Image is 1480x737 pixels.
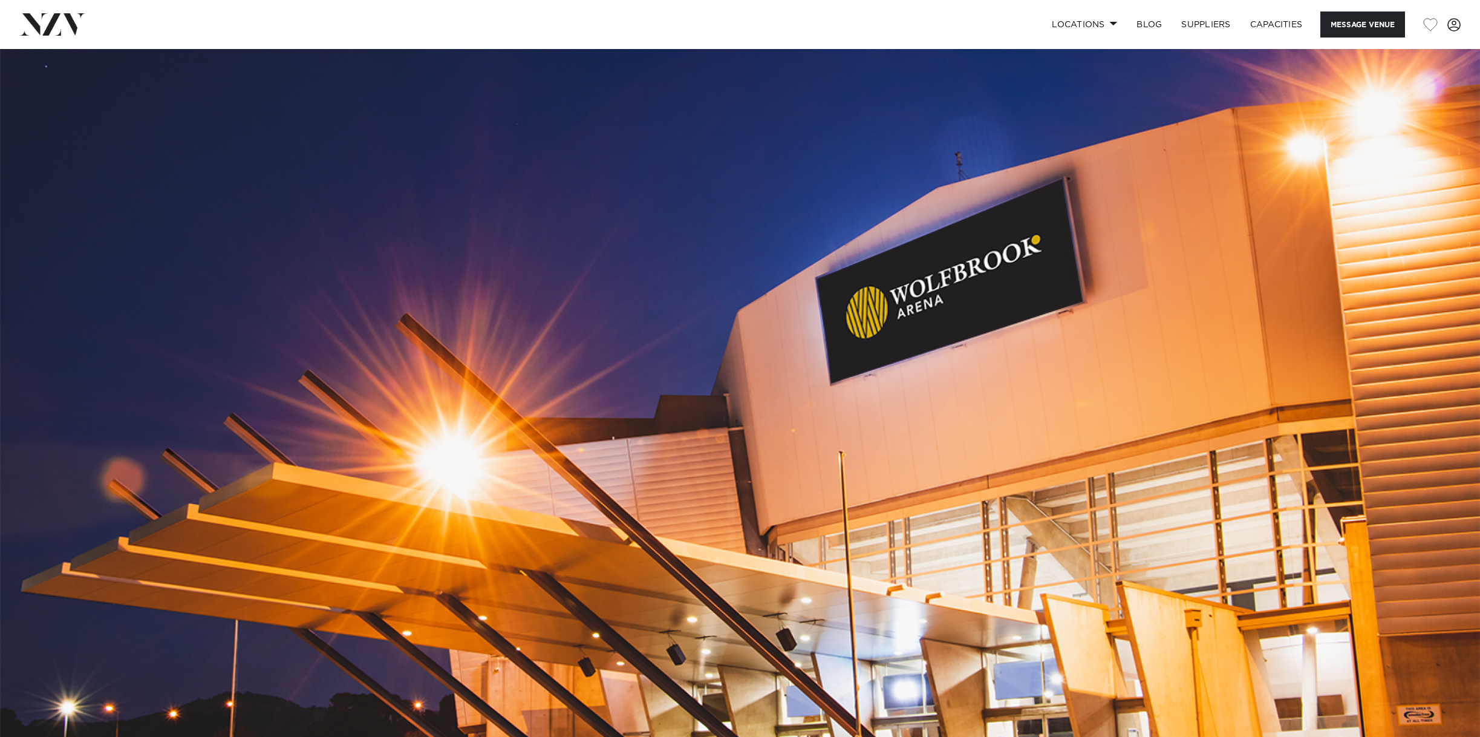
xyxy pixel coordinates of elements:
[1127,11,1172,38] a: BLOG
[1240,11,1312,38] a: Capacities
[19,13,85,35] img: nzv-logo.png
[1172,11,1240,38] a: SUPPLIERS
[1042,11,1127,38] a: Locations
[1320,11,1405,38] button: Message Venue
